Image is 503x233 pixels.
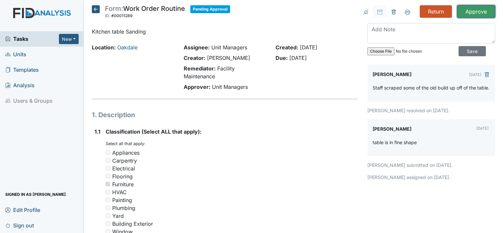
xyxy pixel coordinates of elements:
span: Sign out [5,220,34,230]
div: Work Order Routine [105,5,185,20]
input: Building Exterior [106,221,110,226]
p: Kitchen table Sanding [92,28,357,36]
label: [PERSON_NAME] [373,124,411,134]
strong: Location: [92,44,116,51]
div: Building Exterior [112,220,153,228]
p: [PERSON_NAME] assigned on [DATE]. [367,174,495,181]
a: Tasks [5,35,59,43]
input: Save [459,46,486,56]
strong: Assignee: [184,44,210,51]
span: Signed in as [PERSON_NAME] [5,189,66,199]
p: [PERSON_NAME] resolved on [DATE]. [367,107,495,114]
span: Unit Managers [212,84,248,90]
label: [PERSON_NAME] [373,70,411,79]
div: Furniture [112,180,134,188]
div: Plumbing [112,204,135,212]
strong: Created: [276,44,298,51]
input: Yard [106,214,110,218]
strong: Creator: [184,55,205,61]
span: #00011289 [111,13,133,18]
input: Appliances [106,150,110,155]
small: [DATE] [476,126,489,131]
small: [DATE] [469,72,481,77]
strong: Approver: [184,84,210,90]
span: Classification (Select ALL that apply): [106,128,201,135]
input: Electrical [106,166,110,170]
div: Yard [112,212,124,220]
div: HVAC [112,188,127,196]
span: [DATE] [289,55,307,61]
input: Approve [457,5,495,18]
span: [PERSON_NAME] [207,55,250,61]
div: Electrical [112,165,135,172]
span: [DATE] [300,44,317,51]
a: Oakdale [117,44,138,51]
span: Edit Profile [5,205,40,215]
strong: Due: [276,55,288,61]
span: Unit Managers [211,44,247,51]
input: Painting [106,198,110,202]
p: Staff scraped some of the old build up off of the table. [373,84,490,91]
label: 1.1 [94,128,100,136]
input: Furniture [106,182,110,186]
small: Select all that apply: [106,141,146,146]
span: Units [5,49,26,60]
div: Appliances [112,149,140,157]
span: Templates [5,65,39,75]
span: Pending Approval [190,5,230,13]
input: Carpentry [106,158,110,163]
input: Flooring [106,174,110,178]
input: Plumbing [106,206,110,210]
span: Form: [105,5,123,13]
button: New [59,34,79,44]
span: ID: [105,13,110,18]
h1: 1. Description [92,110,357,120]
div: Carpentry [112,157,137,165]
div: Painting [112,196,132,204]
p: table is in fine shape [373,139,417,146]
strong: Remediator: [184,65,216,72]
input: Return [420,5,452,18]
div: Flooring [112,172,133,180]
input: HVAC [106,190,110,194]
span: Analysis [5,80,35,91]
p: [PERSON_NAME] submitted on [DATE]. [367,162,495,168]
